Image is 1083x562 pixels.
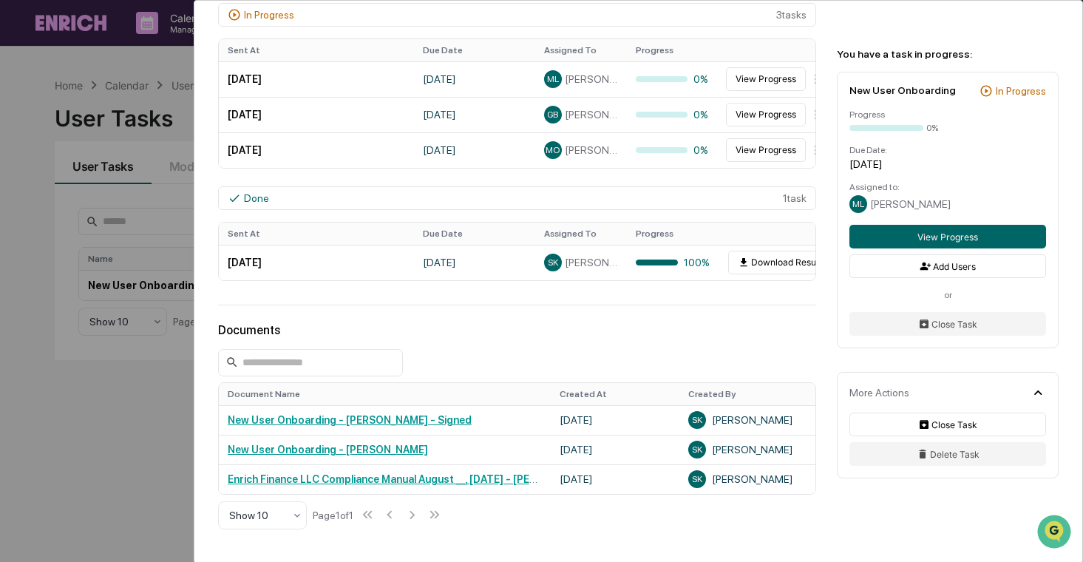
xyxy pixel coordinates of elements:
[547,109,558,120] span: GB
[251,118,269,135] button: Start new chat
[870,198,951,210] span: [PERSON_NAME]
[551,383,679,405] th: Created At
[849,84,956,96] div: New User Onboarding
[15,304,27,316] div: 🖐️
[229,161,269,179] button: See all
[218,186,816,210] div: 1 task
[726,138,806,162] button: View Progress
[313,509,353,521] div: Page 1 of 1
[228,414,472,426] a: New User Onboarding - [PERSON_NAME] - Signed
[228,473,639,485] a: Enrich Finance LLC Compliance Manual August __, [DATE] - [PERSON_NAME] - Signed
[679,383,815,405] th: Created By
[565,109,618,121] span: [PERSON_NAME]
[46,241,120,253] span: [PERSON_NAME]
[548,257,558,268] span: SK
[46,201,120,213] span: [PERSON_NAME]
[15,164,99,176] div: Past conversations
[219,132,414,168] td: [DATE]
[565,73,618,85] span: [PERSON_NAME]
[551,435,679,464] td: [DATE]
[218,3,816,27] div: 3 task s
[627,223,719,245] th: Progress
[565,144,618,156] span: [PERSON_NAME]
[849,254,1046,278] button: Add Users
[228,444,428,456] a: New User Onboarding - [PERSON_NAME]
[122,302,183,317] span: Attestations
[728,251,835,274] button: Download Results
[726,67,806,91] button: View Progress
[30,302,95,317] span: Preclearance
[414,245,535,280] td: [DATE]
[837,48,1059,60] div: You have a task in progress:
[9,325,99,351] a: 🔎Data Lookup
[849,312,1046,336] button: Close Task
[67,128,203,140] div: We're available if you need us!
[131,201,172,213] span: 12:22 PM
[30,331,93,345] span: Data Lookup
[31,113,58,140] img: 1751574470498-79e402a7-3db9-40a0-906f-966fe37d0ed6
[244,9,294,21] div: In Progress
[67,113,242,128] div: Start new chat
[15,227,38,251] img: Cece Ferraez
[688,441,807,458] div: [PERSON_NAME]
[131,241,161,253] span: [DATE]
[123,201,128,213] span: •
[849,290,1046,300] div: or
[244,192,269,204] div: Done
[547,74,559,84] span: ML
[726,103,806,126] button: View Progress
[551,405,679,435] td: [DATE]
[688,470,807,488] div: [PERSON_NAME]
[15,332,27,344] div: 🔎
[692,474,702,484] span: SK
[218,323,816,337] div: Documents
[692,444,702,455] span: SK
[147,367,179,378] span: Pylon
[15,113,41,140] img: 1746055101610-c473b297-6a78-478c-a979-82029cc54cd1
[219,383,551,405] th: Document Name
[414,97,535,132] td: [DATE]
[692,415,702,425] span: SK
[9,297,101,323] a: 🖐️Preclearance
[219,97,414,132] td: [DATE]
[219,39,414,61] th: Sent At
[219,223,414,245] th: Sent At
[849,182,1046,192] div: Assigned to:
[1036,513,1076,553] iframe: Open customer support
[414,39,535,61] th: Due Date
[15,187,38,211] img: Cece Ferraez
[107,304,119,316] div: 🗄️
[627,39,719,61] th: Progress
[636,257,710,268] div: 100%
[636,73,710,85] div: 0%
[852,199,864,209] span: ML
[849,145,1046,155] div: Due Date:
[535,39,627,61] th: Assigned To
[414,61,535,97] td: [DATE]
[565,257,618,268] span: [PERSON_NAME]
[996,85,1046,97] div: In Progress
[636,144,710,156] div: 0%
[688,411,807,429] div: [PERSON_NAME]
[849,225,1046,248] button: View Progress
[849,442,1046,466] button: Delete Task
[535,223,627,245] th: Assigned To
[551,464,679,494] td: [DATE]
[219,245,414,280] td: [DATE]
[414,223,535,245] th: Due Date
[123,241,128,253] span: •
[414,132,535,168] td: [DATE]
[101,297,189,323] a: 🗄️Attestations
[104,366,179,378] a: Powered byPylon
[546,145,560,155] span: MO
[849,387,909,399] div: More Actions
[849,109,1046,120] div: Progress
[926,123,938,133] div: 0%
[636,109,710,121] div: 0%
[219,61,414,97] td: [DATE]
[849,158,1046,170] div: [DATE]
[849,413,1046,436] button: Close Task
[15,31,269,55] p: How can we help?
